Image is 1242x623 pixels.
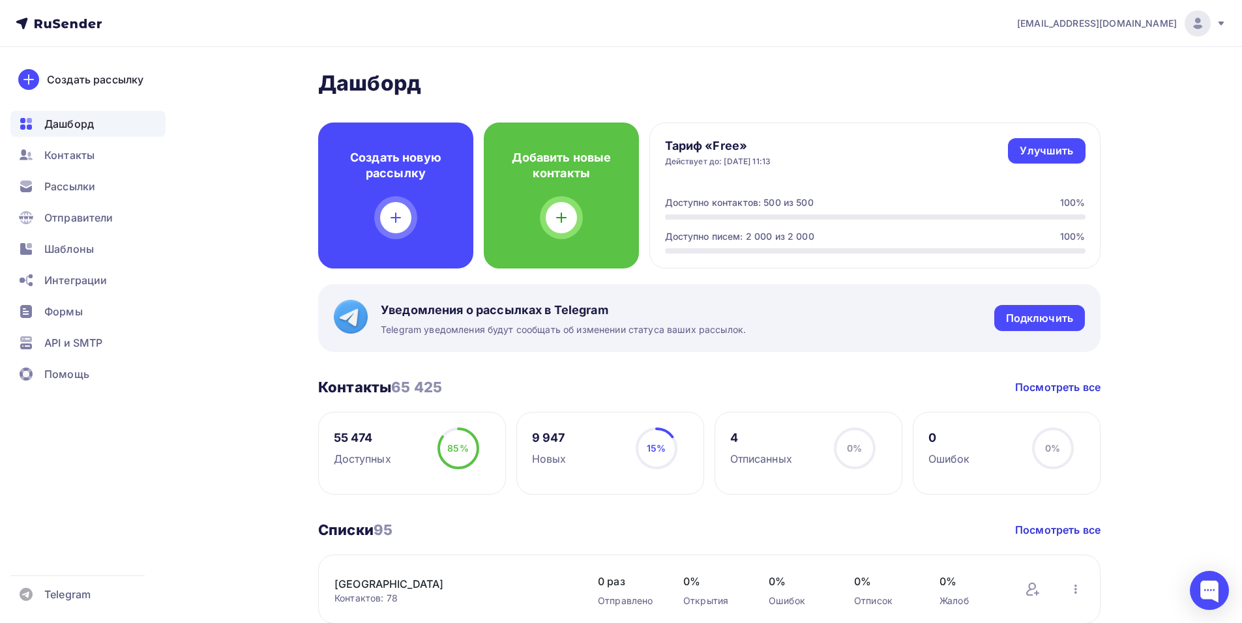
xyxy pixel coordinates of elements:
[44,335,102,351] span: API и SMTP
[1006,311,1073,326] div: Подключить
[1017,17,1177,30] span: [EMAIL_ADDRESS][DOMAIN_NAME]
[683,573,743,589] span: 0%
[939,594,999,607] div: Жалоб
[730,451,792,467] div: Отписанных
[10,236,166,262] a: Шаблоны
[1015,522,1101,538] a: Посмотреть все
[854,594,913,607] div: Отписок
[665,138,771,154] h4: Тариф «Free»
[532,451,567,467] div: Новых
[318,70,1101,96] h2: Дашборд
[318,521,392,539] h3: Списки
[44,179,95,194] span: Рассылки
[847,442,862,454] span: 0%
[339,150,452,181] h4: Создать новую рассылку
[665,196,814,209] div: Доступно контактов: 500 из 500
[854,573,913,589] span: 0%
[318,378,442,396] h3: Контакты
[44,116,94,132] span: Дашборд
[447,442,468,454] span: 85%
[10,298,166,325] a: Формы
[939,573,999,589] span: 0%
[381,323,746,336] span: Telegram уведомления будут сообщать об изменении статуса ваших рассылок.
[334,451,391,467] div: Доступных
[505,150,618,181] h4: Добавить новые контакты
[44,210,113,225] span: Отправители
[598,573,657,589] span: 0 раз
[1060,196,1086,209] div: 100%
[928,430,970,446] div: 0
[1045,442,1060,454] span: 0%
[44,241,94,257] span: Шаблоны
[769,573,828,589] span: 0%
[1020,143,1073,158] div: Улучшить
[598,594,657,607] div: Отправлено
[1015,379,1101,395] a: Посмотреть все
[10,142,166,168] a: Контакты
[665,230,814,243] div: Доступно писем: 2 000 из 2 000
[334,430,391,446] div: 55 474
[1060,230,1086,243] div: 100%
[532,430,567,446] div: 9 947
[334,576,556,592] a: [GEOGRAPHIC_DATA]
[44,587,91,602] span: Telegram
[928,451,970,467] div: Ошибок
[730,430,792,446] div: 4
[44,304,83,319] span: Формы
[47,72,143,87] div: Создать рассылку
[647,442,666,454] span: 15%
[683,594,743,607] div: Открытия
[10,205,166,231] a: Отправители
[334,592,572,605] div: Контактов: 78
[769,594,828,607] div: Ошибок
[665,156,771,167] div: Действует до: [DATE] 11:13
[10,111,166,137] a: Дашборд
[374,521,392,538] span: 95
[44,366,89,382] span: Помощь
[44,272,107,288] span: Интеграции
[1017,10,1226,36] a: [EMAIL_ADDRESS][DOMAIN_NAME]
[391,379,442,396] span: 65 425
[10,173,166,199] a: Рассылки
[44,147,95,163] span: Контакты
[381,302,746,318] span: Уведомления о рассылках в Telegram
